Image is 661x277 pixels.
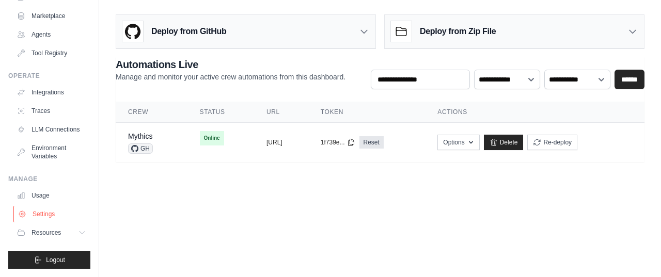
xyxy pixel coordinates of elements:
a: Agents [12,26,90,43]
button: Options [437,135,479,150]
th: Actions [425,102,644,123]
a: LLM Connections [12,121,90,138]
th: Crew [116,102,187,123]
th: Token [308,102,426,123]
button: 1f739e... [321,138,355,146]
a: Marketplace [12,8,90,24]
button: Re-deploy [527,135,577,150]
a: Integrations [12,84,90,101]
span: Online [200,131,224,145]
a: Mythics [128,132,152,140]
a: Tool Registry [12,45,90,61]
a: Delete [484,135,524,150]
a: Usage [12,187,90,204]
th: Status [187,102,254,123]
span: GH [128,143,153,154]
h3: Deploy from Zip File [420,25,496,38]
button: Logout [8,251,90,269]
a: Settings [13,206,91,222]
th: URL [254,102,308,123]
h2: Automations Live [116,57,345,72]
p: Manage and monitor your active crew automations from this dashboard. [116,72,345,82]
a: Reset [359,136,384,149]
div: Manage [8,175,90,183]
span: Resources [32,229,61,237]
div: Operate [8,72,90,80]
img: GitHub Logo [122,21,143,42]
a: Environment Variables [12,140,90,165]
span: Logout [46,256,65,264]
a: Traces [12,103,90,119]
h3: Deploy from GitHub [151,25,226,38]
button: Resources [12,224,90,241]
